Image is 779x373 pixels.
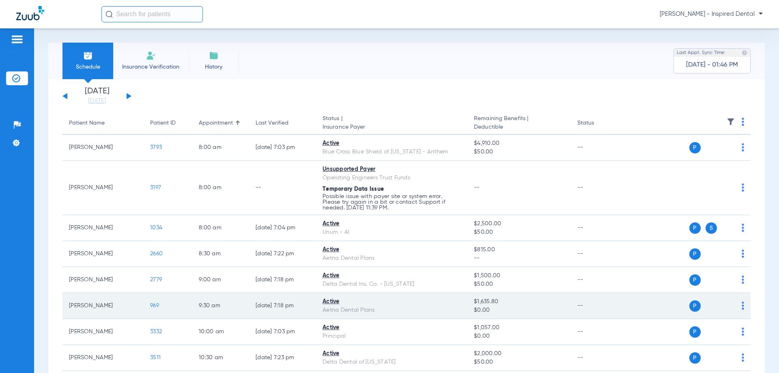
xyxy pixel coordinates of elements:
iframe: Chat Widget [738,334,779,373]
div: Last Verified [256,119,288,127]
img: hamburger-icon [11,34,24,44]
span: $2,000.00 [474,349,564,358]
td: [PERSON_NAME] [62,215,144,241]
div: Active [323,139,461,148]
img: group-dot-blue.svg [742,224,744,232]
span: P [689,326,701,338]
td: 8:00 AM [192,215,249,241]
div: Appointment [199,119,233,127]
span: 2660 [150,251,163,257]
span: 3332 [150,329,162,334]
td: [DATE] 7:03 PM [249,135,316,161]
td: [DATE] 7:04 PM [249,215,316,241]
div: Active [323,246,461,254]
td: [DATE] 7:18 PM [249,267,316,293]
span: -- [474,185,480,190]
td: -- [249,161,316,215]
td: [PERSON_NAME] [62,267,144,293]
th: Status | [316,112,467,135]
td: 8:30 AM [192,241,249,267]
span: $50.00 [474,228,564,237]
span: $50.00 [474,358,564,367]
td: -- [571,345,626,371]
span: $1,500.00 [474,272,564,280]
span: 1034 [150,225,162,231]
span: P [689,352,701,364]
img: group-dot-blue.svg [742,143,744,151]
span: 3197 [150,185,161,190]
img: last sync help info [742,50,747,56]
li: [DATE] [73,87,121,105]
img: group-dot-blue.svg [742,118,744,126]
img: group-dot-blue.svg [742,328,744,336]
td: [PERSON_NAME] [62,319,144,345]
img: Zuub Logo [16,6,44,20]
div: Patient ID [150,119,176,127]
td: [PERSON_NAME] [62,293,144,319]
span: $50.00 [474,148,564,156]
span: Last Appt. Sync Time: [677,49,725,57]
img: Schedule [83,51,93,60]
td: -- [571,215,626,241]
div: Unum - AI [323,228,461,237]
span: [PERSON_NAME] - Inspired Dental [660,10,763,18]
div: Active [323,220,461,228]
span: $0.00 [474,332,564,341]
span: Insurance Verification [119,63,182,71]
th: Status [571,112,626,135]
img: filter.svg [727,118,735,126]
span: 969 [150,303,159,308]
td: [PERSON_NAME] [62,241,144,267]
div: Delta Dental Ins. Co. - [US_STATE] [323,280,461,289]
td: -- [571,293,626,319]
div: Patient Name [69,119,105,127]
img: History [209,51,219,60]
td: [PERSON_NAME] [62,161,144,215]
td: 9:00 AM [192,267,249,293]
div: Active [323,349,461,358]
div: Active [323,323,461,332]
span: $50.00 [474,280,564,289]
img: group-dot-blue.svg [742,183,744,192]
div: Patient ID [150,119,186,127]
span: [DATE] - 01:46 PM [686,61,738,69]
span: $2,500.00 [474,220,564,228]
span: P [689,222,701,234]
p: Possible issue with payer site or system error. Please try again in a bit or contact Support if n... [323,194,461,211]
span: Deductible [474,123,564,132]
td: 8:00 AM [192,161,249,215]
div: Appointment [199,119,243,127]
span: 3511 [150,355,161,360]
td: -- [571,135,626,161]
span: P [689,274,701,286]
td: -- [571,161,626,215]
a: [DATE] [73,97,121,105]
span: S [706,222,717,234]
span: $815.00 [474,246,564,254]
div: Aetna Dental Plans [323,254,461,263]
td: 9:30 AM [192,293,249,319]
div: Delta Dental of [US_STATE] [323,358,461,367]
span: P [689,248,701,260]
div: Principal [323,332,461,341]
td: -- [571,267,626,293]
span: Insurance Payer [323,123,461,132]
div: Operating Engineers Trust Funds [323,174,461,182]
td: [DATE] 7:03 PM [249,319,316,345]
div: Active [323,298,461,306]
span: 3793 [150,144,162,150]
td: -- [571,241,626,267]
div: Patient Name [69,119,137,127]
span: Temporary Data Issue [323,186,384,192]
img: Search Icon [105,11,113,18]
span: Schedule [69,63,107,71]
span: P [689,142,701,153]
input: Search for patients [101,6,203,22]
td: [PERSON_NAME] [62,135,144,161]
th: Remaining Benefits | [467,112,570,135]
td: [DATE] 7:18 PM [249,293,316,319]
td: 10:30 AM [192,345,249,371]
div: Aetna Dental Plans [323,306,461,315]
span: $1,057.00 [474,323,564,332]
